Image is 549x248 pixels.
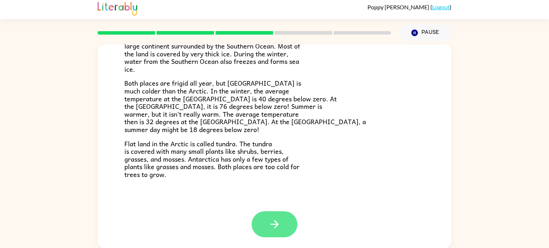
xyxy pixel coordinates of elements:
[367,4,451,10] div: ( )
[124,78,366,135] span: Both places are frigid all year, but [GEOGRAPHIC_DATA] is much colder than the Arctic. In the win...
[367,4,430,10] span: Poppy [PERSON_NAME]
[432,4,450,10] a: Logout
[124,33,300,74] span: At the bottom of the world is Antarctica. It is a large continent surrounded by the Southern Ocea...
[400,25,451,41] button: Pause
[124,138,300,179] span: Flat land in the Arctic is called tundra. The tundra is covered with many small plants like shrub...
